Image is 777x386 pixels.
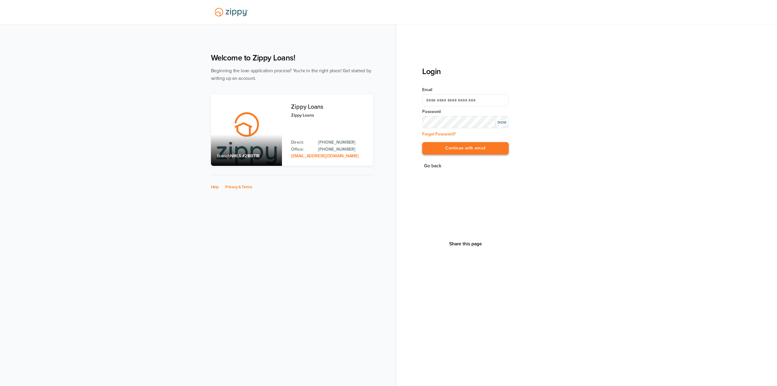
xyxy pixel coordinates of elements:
h3: Login [422,67,509,76]
p: Office: [291,146,312,153]
a: Office Phone: 512-975-2947 [318,146,367,153]
span: Branch [217,153,230,159]
h1: Welcome to Zippy Loans! [211,53,373,63]
input: Email Address [422,94,509,106]
p: Direct: [291,139,312,146]
a: Privacy & Terms [225,185,252,190]
a: Email Address: zippyguide@zippymh.com [291,153,358,159]
h3: Zippy Loans [291,104,367,110]
a: Help [211,185,219,190]
input: Input Password [422,116,509,128]
label: Password [422,109,509,115]
img: Lender Logo [211,5,252,19]
span: Beginning the loan application process? You're in the right place! Get started by setting up an a... [211,68,372,81]
a: Direct Phone: 512-975-2947 [318,139,367,146]
button: Continue with email [422,142,509,155]
button: Go back [422,162,443,170]
a: Forgot Password? [422,132,456,137]
label: Email [422,87,509,93]
span: NMLS #2189776 [230,153,260,159]
p: Zippy Loans [291,112,367,119]
button: Share This Page [447,241,484,247]
div: SHOW [496,120,508,125]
